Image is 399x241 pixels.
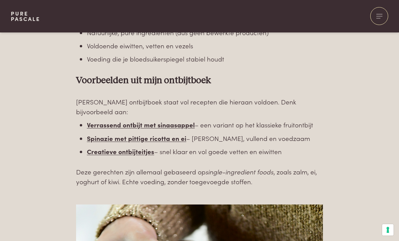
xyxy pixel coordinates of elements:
li: Natuurlijke, pure ingrediënten (dus géén bewerkte producten) [87,28,323,38]
a: Creatieve ontbijteitjes [87,147,154,156]
p: [PERSON_NAME] ontbijtboek staat vol recepten die hieraan voldoen. Denk bijvoorbeeld aan: [76,97,323,116]
i: single-ingredient foods [206,167,274,176]
li: – snel klaar en vol goede vetten en eiwitten [87,147,323,156]
p: Deze gerechten zijn allemaal gebaseerd op , zoals zalm, ei, yoghurt of kiwi. Echte voeding, zonde... [76,167,323,186]
li: – [PERSON_NAME], vullend en voedzaam [87,134,323,143]
li: – een variant op het klassieke fruitontbijt [87,120,323,130]
a: PurePascale [11,11,40,22]
button: Uw voorkeuren voor toestemming voor trackingtechnologieën [382,224,394,236]
a: Verrassend ontbijt met sinaasappel [87,120,195,129]
b: Voorbeelden uit mijn ontbijtboek [76,76,211,85]
li: Voldoende eiwitten, vetten en vezels [87,41,323,51]
a: Spinazie met pittige ricotta en ei [87,134,186,143]
li: Voeding die je bloedsuikerspiegel stabiel houdt [87,54,323,64]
